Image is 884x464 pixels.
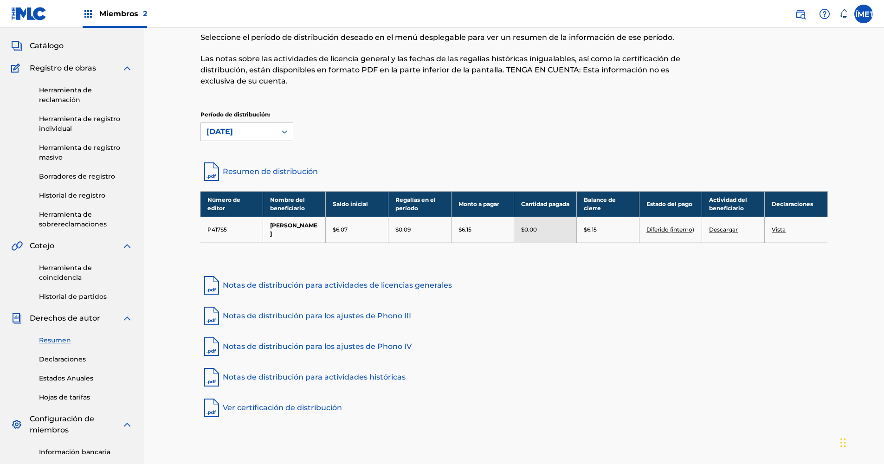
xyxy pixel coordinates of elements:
img: expandir [122,419,133,430]
a: Historial de partidos [39,292,133,302]
a: Ver certificación de distribución [200,397,828,419]
a: Notas de distribución para los ajustes de Phono IV [200,335,828,358]
font: Notas de distribución para los ajustes de Phono IV [223,341,412,352]
td: P417S5 [200,217,263,242]
th: Regalías en el período [388,191,451,217]
a: Notas de distribución para actividades de licencias generales [200,274,828,296]
a: Hojas de tarifas [39,393,133,402]
a: Información bancaria [39,447,133,457]
th: Balance de cierre [576,191,639,217]
div: Widget de chat [838,419,884,464]
img: Catálogo [11,40,22,52]
a: Public Search [791,5,810,23]
p: $0.00 [521,226,537,234]
p: Seleccione el período de distribución deseado en el menú desplegable para ver un resumen de la in... [200,32,684,43]
span: Configuración de miembros [30,413,122,436]
a: Estados Anuales [39,374,133,383]
span: Derechos de autor [30,313,100,324]
a: CatálogoCatálogo [11,40,64,52]
span: Catálogo [30,40,64,52]
span: Cotejo [30,240,54,251]
img: Logotipo de MLC [11,7,47,20]
th: Nombre del beneficiario [263,191,326,217]
img: Ayuda [819,8,830,19]
a: Resumen [39,335,133,345]
th: Cantidad pagada [514,191,576,217]
span: 2 [143,9,147,18]
font: Miembros [99,9,138,18]
a: Herramienta de registro masivo [39,143,133,162]
a: Historial de registro [39,191,133,200]
p: $6.07 [333,226,348,234]
a: ResumenResumen [11,18,66,29]
p: $0.09 [395,226,411,234]
img: PDF [200,397,223,419]
a: Borradores de registro [39,172,133,181]
th: Declaraciones [765,191,827,217]
div: Help [815,5,834,23]
p: $6.15 [584,226,597,234]
font: Notas de distribución para actividades de licencias generales [223,280,452,291]
th: Saldo inicial [326,191,388,217]
img: PDF [200,366,223,388]
a: Herramienta de registro individual [39,114,133,134]
img: expandir [122,240,133,251]
p: Período de distribución: [200,110,293,119]
span: Registro de obras [30,63,96,74]
p: Las notas sobre las actividades de licencia general y las fechas de las regalías históricas inigu... [200,53,684,87]
font: Resumen de distribución [223,166,318,177]
img: buscar [795,8,806,19]
th: Monto a pagar [451,191,514,217]
a: Herramienta de sobrereclamaciones [39,210,133,229]
a: Diferido (interno) [646,226,694,233]
img: PDF [200,305,223,327]
a: Resumen de distribución [200,161,828,183]
img: PDF [200,274,223,296]
div: [DATE] [206,126,271,137]
th: Número de editor [200,191,263,217]
td: [PERSON_NAME] [263,217,326,242]
div: Notifications [839,9,849,19]
img: Derechos de autor [11,313,22,324]
img: expandir [122,63,133,74]
a: Vista [772,226,786,233]
img: expandir [122,313,133,324]
a: Notas de distribución para actividades históricas [200,366,828,388]
img: Configuración de miembros [11,419,22,430]
font: Ver certificación de distribución [223,402,342,413]
font: Notas de distribución para actividades históricas [223,372,406,383]
img: distribución-resumen-pdf [200,161,223,183]
th: Estado del pago [639,191,702,217]
img: Principales titulares de derechos [83,8,94,19]
iframe: Chat Widget [838,419,884,464]
a: Herramienta de reclamación [39,85,133,105]
div: Arrastrar [840,429,846,457]
img: PDF [200,335,223,358]
img: Registro de obras [11,63,23,74]
a: Descargar [709,226,738,233]
a: Herramienta de coincidencia [39,263,133,283]
a: Declaraciones [39,354,133,364]
div: User Menu [854,5,873,23]
p: $6.15 [458,226,471,234]
font: Notas de distribución para los ajustes de Phono III [223,310,411,322]
img: Cotejo [11,240,23,251]
a: Notas de distribución para los ajustes de Phono III [200,305,828,327]
th: Actividad del beneficiario [702,191,765,217]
